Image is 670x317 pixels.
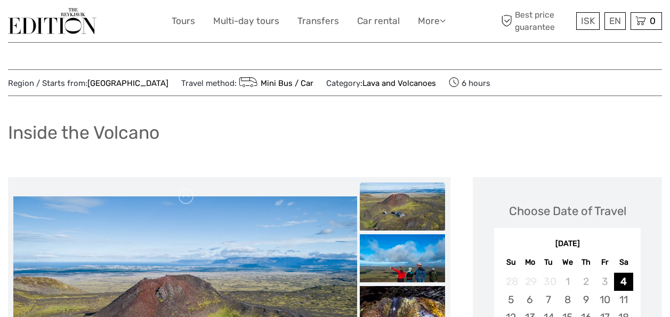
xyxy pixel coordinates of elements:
[539,255,558,270] div: Tu
[181,75,313,90] span: Travel method:
[8,8,96,34] img: The Reykjavík Edition
[604,12,626,30] div: EN
[558,255,577,270] div: We
[595,273,614,290] div: Not available Friday, October 3rd, 2025
[360,183,445,231] img: e8a67274b68a4dadaf5e23364ff0a6d7_slider_thumbnail.jpeg
[213,13,279,29] a: Multi-day tours
[509,203,626,219] div: Choose Date of Travel
[360,234,445,282] img: 7a37644959514a24802c9fd48de7ef32_slider_thumbnail.jpeg
[494,239,641,250] div: [DATE]
[418,13,446,29] a: More
[577,291,595,308] div: Choose Thursday, October 9th, 2025
[326,78,436,89] span: Category:
[87,78,168,88] a: [GEOGRAPHIC_DATA]
[297,13,339,29] a: Transfers
[577,255,595,270] div: Th
[502,255,520,270] div: Su
[172,13,195,29] a: Tours
[648,15,657,26] span: 0
[539,291,558,308] div: Choose Tuesday, October 7th, 2025
[581,15,595,26] span: ISK
[521,255,539,270] div: Mo
[614,273,633,290] div: Choose Saturday, October 4th, 2025
[558,273,577,290] div: Not available Wednesday, October 1st, 2025
[449,75,490,90] span: 6 hours
[595,255,614,270] div: Fr
[558,291,577,308] div: Choose Wednesday, October 8th, 2025
[539,273,558,290] div: Not available Tuesday, September 30th, 2025
[577,273,595,290] div: Not available Thursday, October 2nd, 2025
[8,122,159,144] h1: Inside the Volcano
[237,78,313,88] a: Mini Bus / Car
[362,78,436,88] a: Lava and Volcanoes
[502,273,520,290] div: Not available Sunday, September 28th, 2025
[614,255,633,270] div: Sa
[357,13,400,29] a: Car rental
[8,78,168,89] span: Region / Starts from:
[614,291,633,308] div: Choose Saturday, October 11th, 2025
[498,9,574,33] span: Best price guarantee
[502,291,520,308] div: Choose Sunday, October 5th, 2025
[521,291,539,308] div: Choose Monday, October 6th, 2025
[521,273,539,290] div: Not available Monday, September 29th, 2025
[595,291,614,308] div: Choose Friday, October 10th, 2025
